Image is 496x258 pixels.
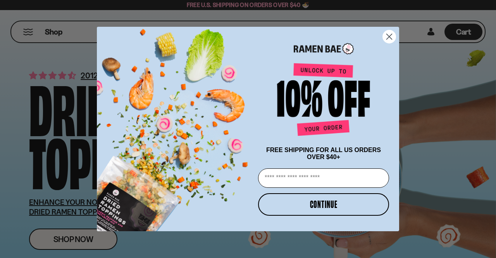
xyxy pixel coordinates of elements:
[258,193,389,216] button: CONTINUE
[97,20,255,231] img: ce7035ce-2e49-461c-ae4b-8ade7372f32c.png
[275,63,372,139] img: Unlock up to 10% off
[382,30,396,43] button: Close dialog
[266,147,381,160] span: FREE SHIPPING FOR ALL US ORDERS OVER $40+
[294,42,354,55] img: Ramen Bae Logo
